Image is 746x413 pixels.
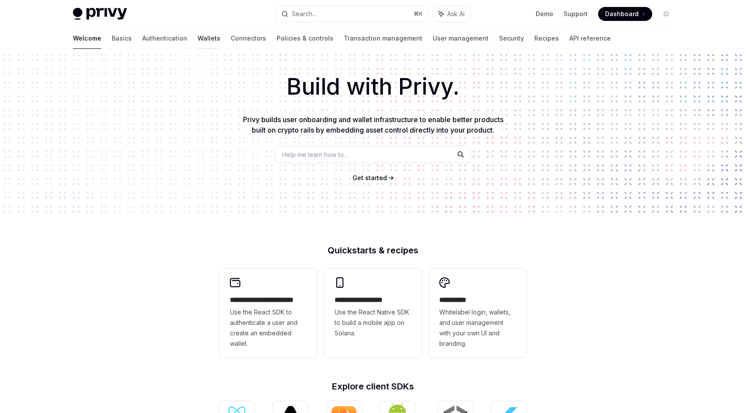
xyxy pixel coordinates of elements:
a: Policies & controls [277,28,333,49]
a: Dashboard [598,7,652,21]
a: Wallets [198,28,220,49]
h2: Quickstarts & recipes [219,246,527,255]
a: Connectors [231,28,266,49]
a: Support [564,10,588,18]
h2: Explore client SDKs [219,382,527,391]
button: Search...⌘K [275,6,428,22]
span: Help me learn how to… [282,150,349,159]
span: Use the React SDK to authenticate a user and create an embedded wallet. [230,307,307,349]
a: **** *****Whitelabel login, wallets, and user management with your own UI and branding. [429,269,527,358]
div: Search... [292,9,316,19]
a: Recipes [534,28,559,49]
button: Toggle dark mode [659,7,673,21]
a: Welcome [73,28,101,49]
span: Use the React Native SDK to build a mobile app on Solana. [335,307,411,338]
span: Whitelabel login, wallets, and user management with your own UI and branding. [439,307,516,349]
button: Ask AI [432,6,471,22]
a: Security [499,28,524,49]
a: **** **** **** ***Use the React Native SDK to build a mobile app on Solana. [324,269,422,358]
a: User management [433,28,489,49]
span: Dashboard [605,10,639,18]
a: Get started [352,174,387,182]
span: Get started [352,174,387,181]
span: Ask AI [447,10,465,18]
a: Basics [112,28,132,49]
a: Transaction management [344,28,422,49]
span: ⌘ K [414,10,423,17]
a: Demo [536,10,553,18]
span: Privy builds user onboarding and wallet infrastructure to enable better products built on crypto ... [243,115,503,134]
img: light logo [73,8,127,20]
a: API reference [569,28,611,49]
a: Authentication [142,28,187,49]
h1: Build with Privy. [14,70,732,104]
